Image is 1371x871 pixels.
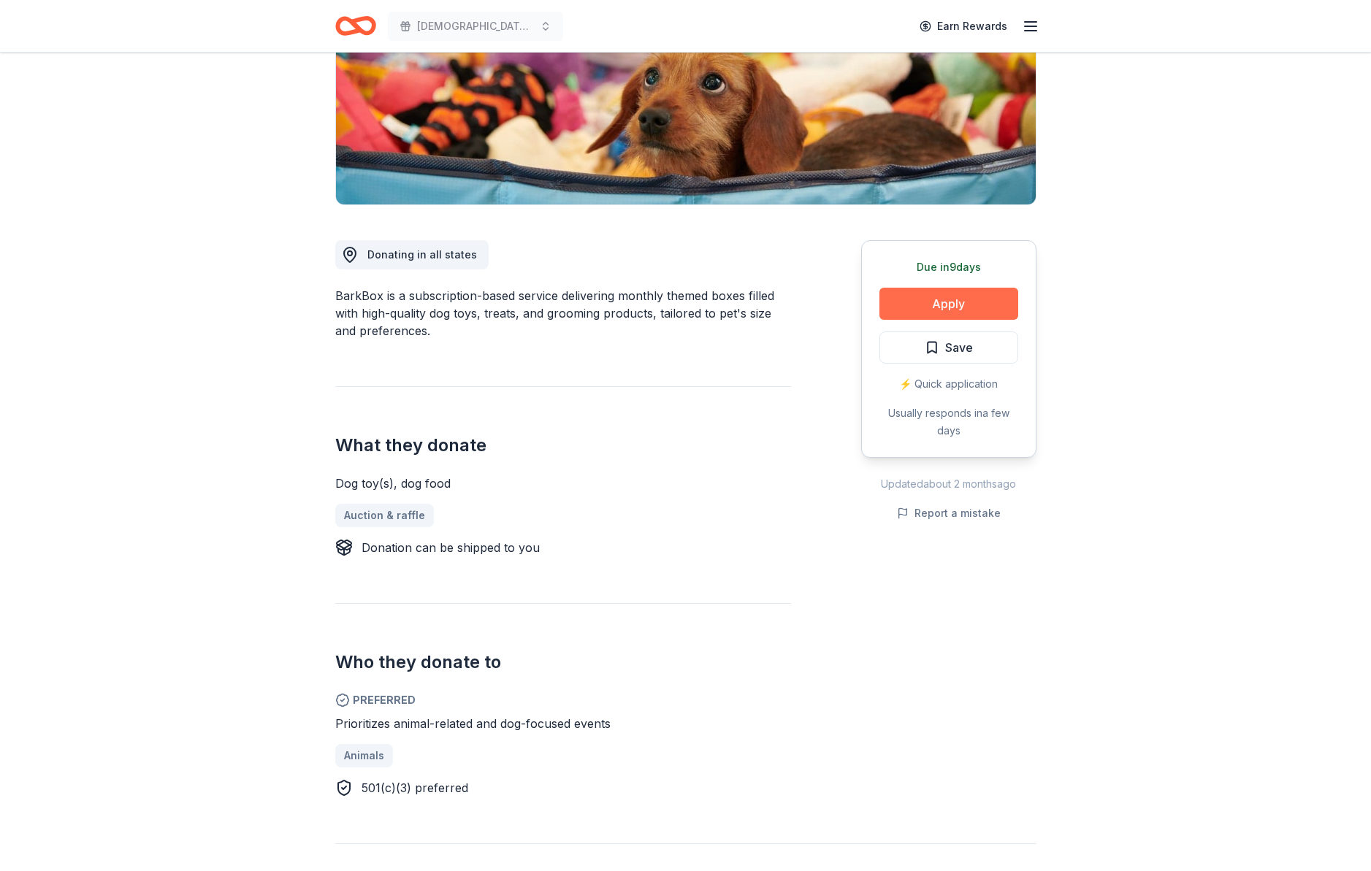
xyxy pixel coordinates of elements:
[367,248,477,261] span: Donating in all states
[417,18,534,35] span: [DEMOGRAPHIC_DATA] Meanies USXBL Tournament
[388,12,563,41] button: [DEMOGRAPHIC_DATA] Meanies USXBL Tournament
[861,475,1036,493] div: Updated about 2 months ago
[879,375,1018,393] div: ⚡️ Quick application
[362,780,468,795] span: 501(c)(3) preferred
[945,338,973,357] span: Save
[335,287,791,339] div: BarkBox is a subscription-based service delivering monthly themed boxes filled with high-quality ...
[335,691,791,709] span: Preferred
[335,504,434,527] a: Auction & raffle
[879,331,1018,364] button: Save
[879,288,1018,320] button: Apply
[335,475,791,492] div: Dog toy(s), dog food
[335,744,393,767] a: Animals
[362,539,540,556] div: Donation can be shipped to you
[879,258,1018,276] div: Due in 9 days
[344,747,384,764] span: Animals
[335,651,791,674] h2: Who they donate to
[335,9,376,43] a: Home
[335,716,611,731] span: Prioritizes animal-related and dog-focused events
[897,504,1001,522] button: Report a mistake
[911,13,1016,39] a: Earn Rewards
[879,404,1018,440] div: Usually responds in a few days
[335,434,791,457] h2: What they donate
